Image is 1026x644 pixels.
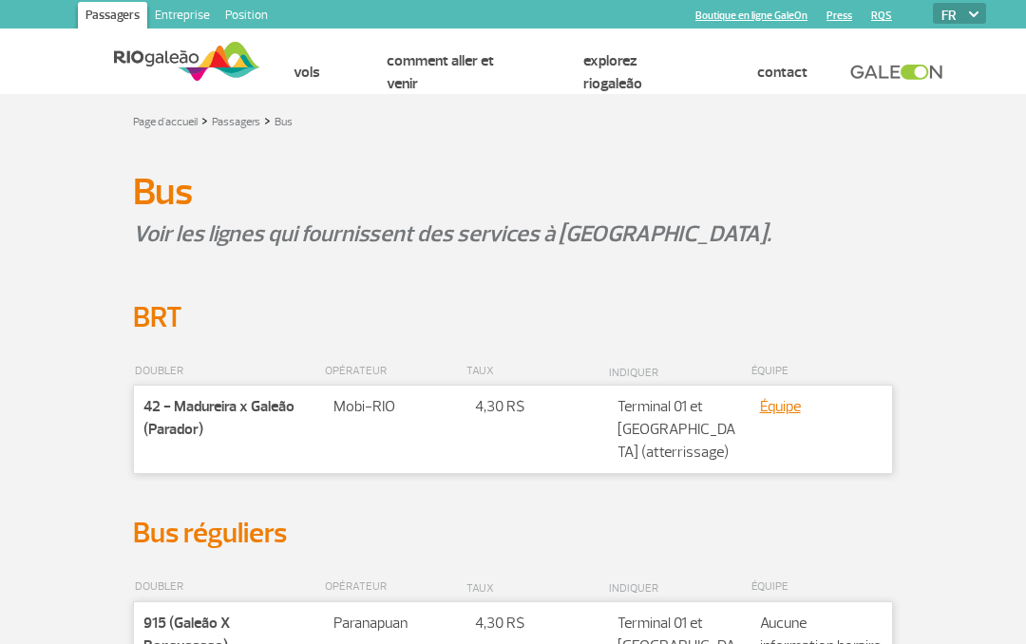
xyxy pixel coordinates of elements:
font: 4,30 R$ [475,614,525,633]
font: Entreprise [155,8,210,23]
font: ÉQUIPE [751,364,788,378]
font: Bus [133,168,193,216]
font: Bus réguliers [133,515,287,551]
font: 42 - Madureira x Galeão (Parador) [143,397,294,439]
a: Contact [757,63,807,82]
a: Passagers [78,2,147,32]
font: Mobi-RIO [333,397,395,416]
a: Équipe [760,397,801,416]
font: Position [225,8,268,23]
a: Vols [294,63,320,82]
a: Page d'accueil [133,115,198,129]
font: > [264,109,271,131]
a: Passagers [212,115,260,129]
a: Entreprise [147,2,218,32]
a: Position [218,2,275,32]
font: Passagers [85,8,140,23]
font: OPÉRATEUR [325,579,387,594]
font: > [201,109,208,131]
a: Bus [275,115,293,129]
font: OPÉRATEUR [325,364,387,378]
font: Terminal 01 et [GEOGRAPHIC_DATA] (atterrissage) [617,397,735,462]
font: INDIQUER [609,581,658,596]
font: Voir les lignes qui fournissent des services à [GEOGRAPHIC_DATA]. [133,219,771,248]
a: Explorez RIOgaleão [583,51,642,93]
font: INDIQUER [609,365,658,379]
font: DOUBLER [135,579,183,594]
a: Comment aller et venir [387,51,494,93]
font: ÉQUIPE [751,579,788,594]
a: RQS [871,9,892,22]
a: Press [826,9,852,22]
font: Paranapuan [333,614,408,633]
a: Boutique en ligne GaleOn [695,9,807,22]
font: TAUX [466,364,494,378]
font: 4,30 R$ [475,397,525,416]
font: TAUX [466,581,494,596]
font: BRT [133,299,182,335]
font: DOUBLER [135,364,183,378]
